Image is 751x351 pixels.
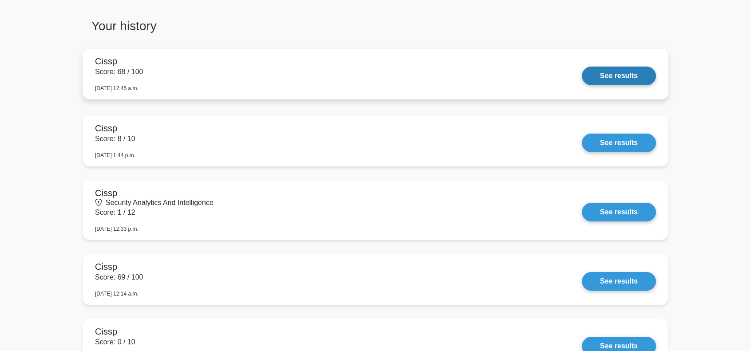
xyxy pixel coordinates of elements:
[582,203,656,221] a: See results
[582,272,656,291] a: See results
[582,134,656,152] a: See results
[582,67,656,85] a: See results
[88,19,370,41] h3: Your history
